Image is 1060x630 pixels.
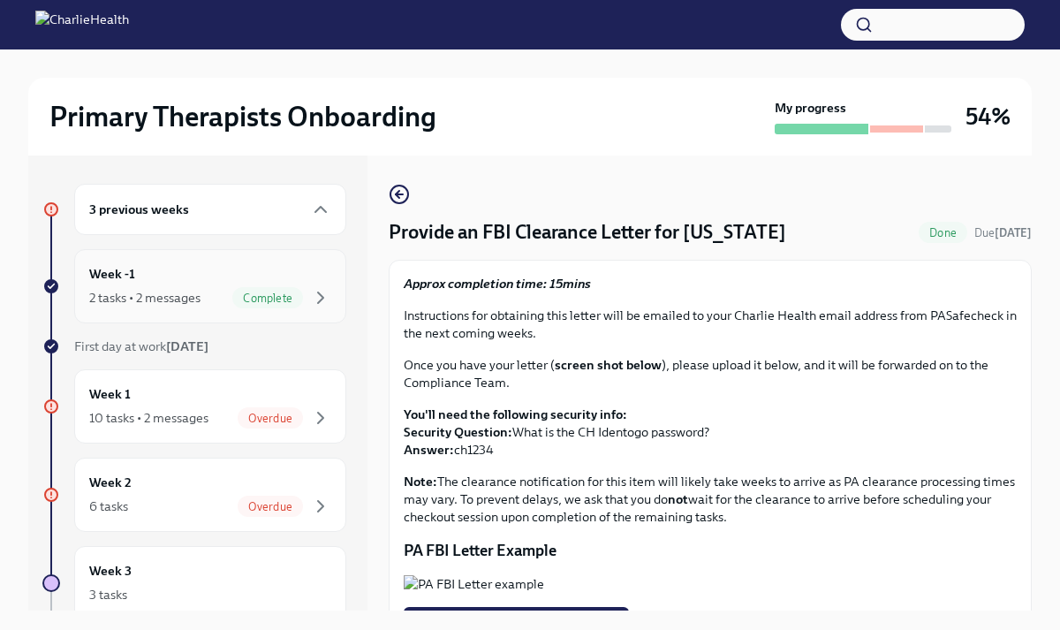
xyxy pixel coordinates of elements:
[89,384,131,404] h6: Week 1
[89,289,201,307] div: 2 tasks • 2 messages
[404,474,437,490] strong: Note:
[404,424,512,440] strong: Security Question:
[404,356,1017,391] p: Once you have your letter ( ), please upload it below, and it will be forwarded on to the Complia...
[74,184,346,235] div: 3 previous weeks
[404,406,627,422] strong: You'll need the following security info:
[919,226,967,239] span: Done
[555,357,662,373] strong: screen shot below
[668,491,688,507] strong: not
[974,226,1032,239] span: Due
[89,264,135,284] h6: Week -1
[35,11,129,39] img: CharlieHealth
[404,276,591,292] strong: Approx completion time: 15mins
[42,458,346,532] a: Week 26 tasksOverdue
[238,500,303,513] span: Overdue
[42,338,346,355] a: First day at work[DATE]
[89,497,128,515] div: 6 tasks
[404,442,454,458] strong: Answer:
[42,369,346,444] a: Week 110 tasks • 2 messagesOverdue
[232,292,303,305] span: Complete
[89,473,132,492] h6: Week 2
[404,473,1017,526] p: The clearance notification for this item will likely take weeks to arrive as PA clearance process...
[404,575,1017,593] button: Zoom image
[775,99,846,117] strong: My progress
[89,409,208,427] div: 10 tasks • 2 messages
[42,249,346,323] a: Week -12 tasks • 2 messagesComplete
[995,226,1032,239] strong: [DATE]
[42,546,346,620] a: Week 33 tasks
[974,224,1032,241] span: September 18th, 2025 10:00
[404,307,1017,342] p: Instructions for obtaining this letter will be emailed to your Charlie Health email address from ...
[166,338,208,354] strong: [DATE]
[965,101,1011,133] h3: 54%
[89,586,127,603] div: 3 tasks
[404,540,1017,561] p: PA FBI Letter Example
[49,99,436,134] h2: Primary Therapists Onboarding
[89,561,132,581] h6: Week 3
[389,219,786,246] h4: Provide an FBI Clearance Letter for [US_STATE]
[238,412,303,425] span: Overdue
[404,406,1017,459] p: What is the CH Identogo password? ch1234
[89,200,189,219] h6: 3 previous weeks
[74,338,208,354] span: First day at work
